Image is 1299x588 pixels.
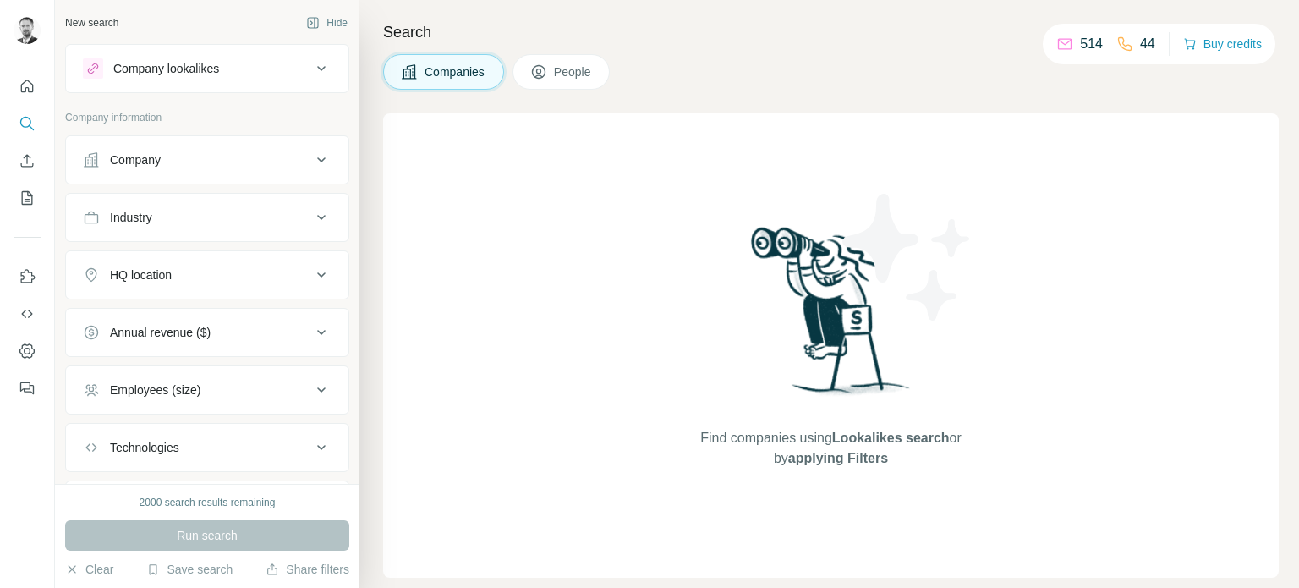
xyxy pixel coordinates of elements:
[832,431,950,445] span: Lookalikes search
[110,439,179,456] div: Technologies
[425,63,486,80] span: Companies
[110,324,211,341] div: Annual revenue ($)
[66,140,348,180] button: Company
[383,20,1279,44] h4: Search
[65,15,118,30] div: New search
[14,183,41,213] button: My lists
[14,373,41,404] button: Feedback
[14,261,41,292] button: Use Surfe on LinkedIn
[788,451,888,465] span: applying Filters
[14,146,41,176] button: Enrich CSV
[1140,34,1155,54] p: 44
[66,427,348,468] button: Technologies
[110,209,152,226] div: Industry
[266,561,349,578] button: Share filters
[14,108,41,139] button: Search
[14,17,41,44] img: Avatar
[14,336,41,366] button: Dashboard
[1183,32,1262,56] button: Buy credits
[14,71,41,102] button: Quick start
[146,561,233,578] button: Save search
[140,495,276,510] div: 2000 search results remaining
[66,312,348,353] button: Annual revenue ($)
[65,110,349,125] p: Company information
[65,561,113,578] button: Clear
[110,267,172,283] div: HQ location
[66,197,348,238] button: Industry
[66,255,348,295] button: HQ location
[113,60,219,77] div: Company lookalikes
[110,382,200,398] div: Employees (size)
[66,370,348,410] button: Employees (size)
[554,63,593,80] span: People
[743,223,919,411] img: Surfe Illustration - Woman searching with binoculars
[1080,34,1103,54] p: 514
[14,299,41,329] button: Use Surfe API
[66,48,348,89] button: Company lookalikes
[110,151,161,168] div: Company
[294,10,359,36] button: Hide
[831,181,984,333] img: Surfe Illustration - Stars
[695,428,966,469] span: Find companies using or by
